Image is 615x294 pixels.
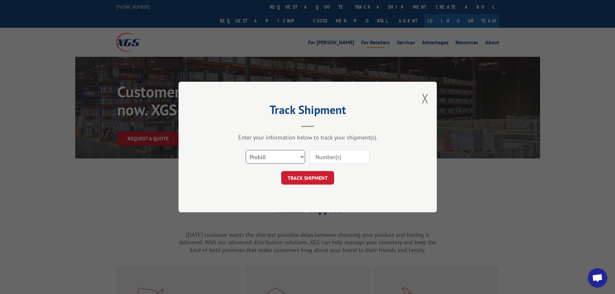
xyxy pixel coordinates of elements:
[422,90,429,107] button: Close modal
[588,268,607,288] div: Open chat
[211,134,405,141] div: Enter your information below to track your shipment(s).
[310,150,369,164] input: Number(s)
[281,171,334,185] button: TRACK SHIPMENT
[211,105,405,117] h2: Track Shipment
